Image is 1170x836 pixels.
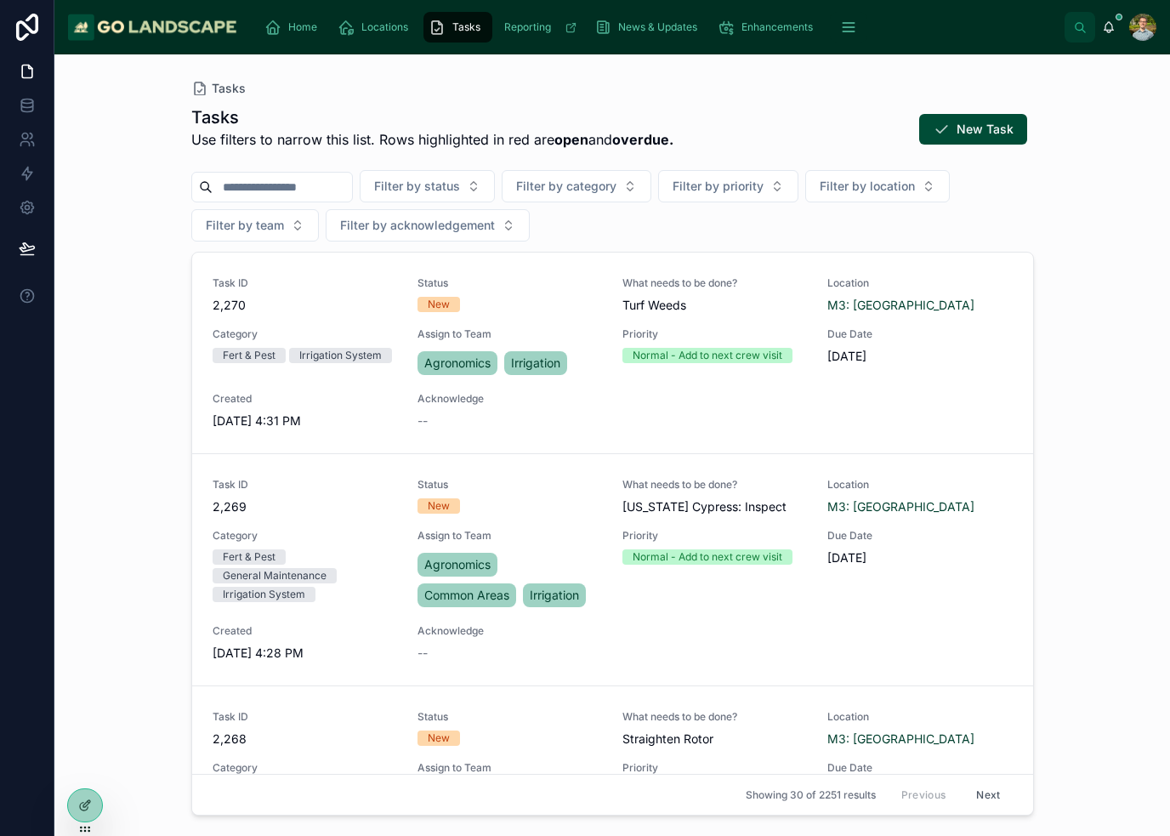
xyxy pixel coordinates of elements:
[622,297,807,314] span: Turf Weeds
[523,583,586,607] a: Irrigation
[827,348,1012,365] span: [DATE]
[452,20,480,34] span: Tasks
[223,568,327,583] div: General Maintenance
[417,624,602,638] span: Acknowledge
[622,478,807,492] span: What needs to be done?
[424,587,509,604] span: Common Areas
[417,529,602,543] span: Assign to Team
[417,327,602,341] span: Assign to Team
[622,327,807,341] span: Priority
[919,114,1027,145] button: New Task
[213,645,397,662] span: [DATE] 4:28 PM
[213,412,397,429] span: [DATE] 4:31 PM
[340,217,495,234] span: Filter by acknowledgement
[511,355,560,372] span: Irrigation
[417,710,602,724] span: Status
[423,12,492,43] a: Tasks
[428,297,450,312] div: New
[618,20,697,34] span: News & Updates
[213,731,397,748] span: 2,268
[622,710,807,724] span: What needs to be done?
[417,412,428,429] span: --
[417,645,428,662] span: --
[191,105,673,129] h1: Tasks
[213,392,397,406] span: Created
[417,553,497,577] a: Agronomics
[417,478,602,492] span: Status
[658,170,798,202] button: Select Button
[827,327,1012,341] span: Due Date
[428,731,450,746] div: New
[827,710,1012,724] span: Location
[192,453,1033,685] a: Task ID2,269StatusNewWhat needs to be done?[US_STATE] Cypress: InspectLocationM3: [GEOGRAPHIC_DAT...
[223,549,275,565] div: Fert & Pest
[213,478,397,492] span: Task ID
[223,587,305,602] div: Irrigation System
[417,392,602,406] span: Acknowledge
[326,209,530,242] button: Select Button
[206,217,284,234] span: Filter by team
[213,276,397,290] span: Task ID
[428,498,450,514] div: New
[374,178,460,195] span: Filter by status
[191,209,319,242] button: Select Button
[223,348,275,363] div: Fert & Pest
[213,297,397,314] span: 2,270
[827,498,974,515] a: M3: [GEOGRAPHIC_DATA]
[213,498,397,515] span: 2,269
[589,12,709,43] a: News & Updates
[251,9,1065,46] div: scrollable content
[713,12,825,43] a: Enhancements
[827,731,974,748] a: M3: [GEOGRAPHIC_DATA]
[622,761,807,775] span: Priority
[417,351,497,375] a: Agronomics
[288,20,317,34] span: Home
[496,12,586,43] a: Reporting
[213,624,397,638] span: Created
[361,20,408,34] span: Locations
[516,178,616,195] span: Filter by category
[827,761,1012,775] span: Due Date
[68,14,237,41] img: App logo
[360,170,495,202] button: Select Button
[191,80,246,97] a: Tasks
[554,131,588,148] strong: open
[424,355,491,372] span: Agronomics
[417,761,602,775] span: Assign to Team
[299,348,382,363] div: Irrigation System
[424,556,491,573] span: Agronomics
[504,20,551,34] span: Reporting
[633,348,782,363] div: Normal - Add to next crew visit
[259,12,329,43] a: Home
[502,170,651,202] button: Select Button
[622,498,807,515] span: [US_STATE] Cypress: Inspect
[191,129,673,150] p: Use filters to narrow this list. Rows highlighted in red are and
[633,549,782,565] div: Normal - Add to next crew visit
[530,587,579,604] span: Irrigation
[827,297,974,314] a: M3: [GEOGRAPHIC_DATA]
[612,131,673,148] strong: overdue.
[213,761,397,775] span: Category
[213,529,397,543] span: Category
[192,253,1033,453] a: Task ID2,270StatusNewWhat needs to be done?Turf WeedsLocationM3: [GEOGRAPHIC_DATA]CategoryFert & ...
[820,178,915,195] span: Filter by location
[417,583,516,607] a: Common Areas
[213,710,397,724] span: Task ID
[827,478,1012,492] span: Location
[332,12,420,43] a: Locations
[622,276,807,290] span: What needs to be done?
[504,351,567,375] a: Irrigation
[827,549,1012,566] span: [DATE]
[827,529,1012,543] span: Due Date
[957,121,1014,138] span: New Task
[417,276,602,290] span: Status
[622,529,807,543] span: Priority
[827,276,1012,290] span: Location
[673,178,764,195] span: Filter by priority
[212,80,246,97] span: Tasks
[213,327,397,341] span: Category
[746,788,876,802] span: Showing 30 of 2251 results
